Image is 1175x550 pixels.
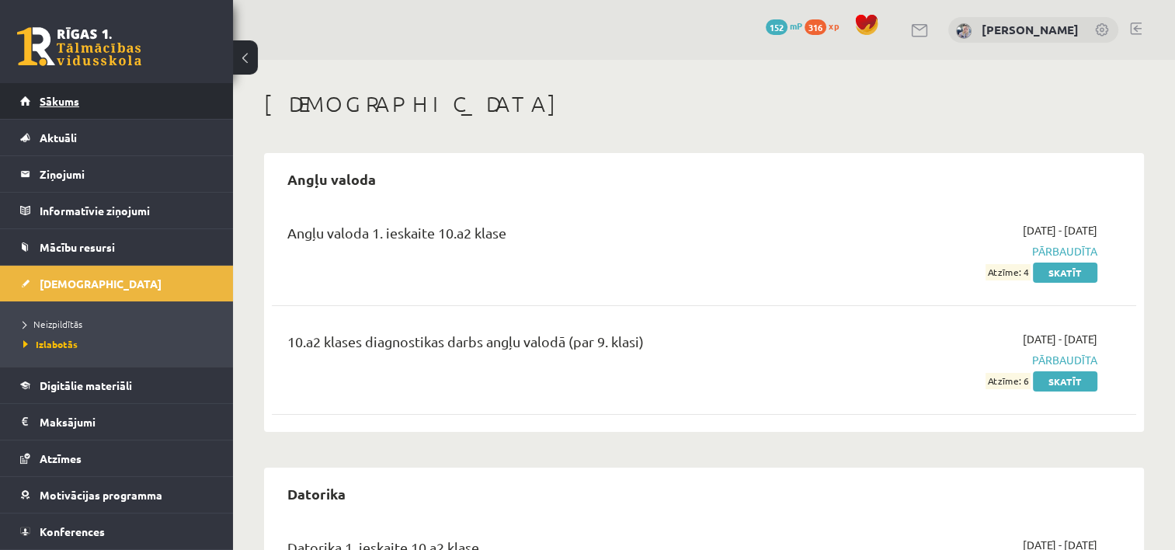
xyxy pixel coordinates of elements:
a: [PERSON_NAME] [982,22,1079,37]
span: Pārbaudīta [843,243,1097,259]
div: 10.a2 klases diagnostikas darbs angļu valodā (par 9. klasi) [287,331,819,360]
span: xp [829,19,839,32]
a: Izlabotās [23,337,217,351]
a: 152 mP [766,19,802,32]
a: Informatīvie ziņojumi [20,193,214,228]
span: [DEMOGRAPHIC_DATA] [40,277,162,291]
span: Atzīme: 6 [986,373,1031,389]
span: 152 [766,19,787,35]
a: Aktuāli [20,120,214,155]
span: Pārbaudīta [843,352,1097,368]
h2: Angļu valoda [272,161,391,197]
span: Neizpildītās [23,318,82,330]
span: Aktuāli [40,131,77,144]
a: Skatīt [1033,371,1097,392]
span: Motivācijas programma [40,488,162,502]
a: 316 xp [805,19,846,32]
a: [DEMOGRAPHIC_DATA] [20,266,214,301]
span: Digitālie materiāli [40,378,132,392]
span: 316 [805,19,826,35]
h1: [DEMOGRAPHIC_DATA] [264,91,1144,117]
span: [DATE] - [DATE] [1023,222,1097,238]
span: Sākums [40,94,79,108]
a: Neizpildītās [23,317,217,331]
span: Konferences [40,524,105,538]
a: Maksājumi [20,404,214,440]
span: Atzīme: 4 [986,264,1031,280]
a: Sākums [20,83,214,119]
div: Angļu valoda 1. ieskaite 10.a2 klase [287,222,819,251]
legend: Ziņojumi [40,156,214,192]
legend: Informatīvie ziņojumi [40,193,214,228]
a: Konferences [20,513,214,549]
span: Izlabotās [23,338,78,350]
span: Atzīmes [40,451,82,465]
a: Atzīmes [20,440,214,476]
a: Ziņojumi [20,156,214,192]
span: Mācību resursi [40,240,115,254]
a: Skatīt [1033,263,1097,283]
a: Mācību resursi [20,229,214,265]
span: mP [790,19,802,32]
a: Motivācijas programma [20,477,214,513]
h2: Datorika [272,475,361,512]
img: Kristīne Vītola [956,23,972,39]
a: Rīgas 1. Tālmācības vidusskola [17,27,141,66]
legend: Maksājumi [40,404,214,440]
span: [DATE] - [DATE] [1023,331,1097,347]
a: Digitālie materiāli [20,367,214,403]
